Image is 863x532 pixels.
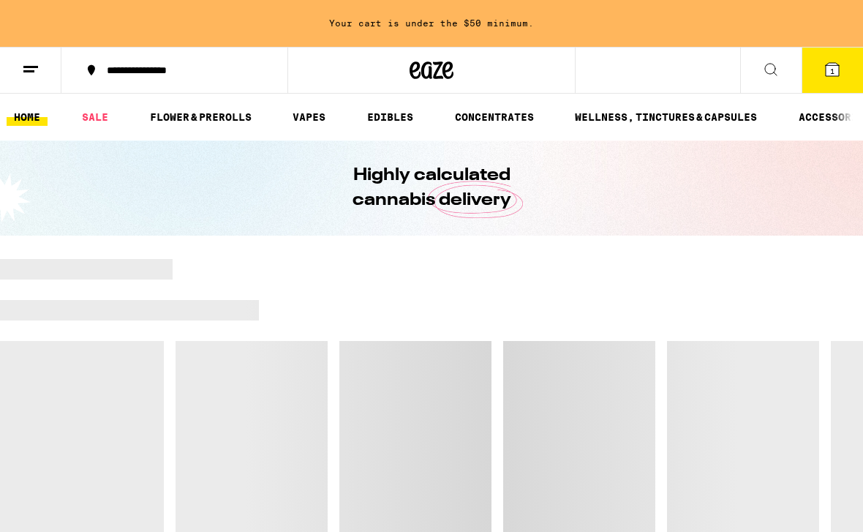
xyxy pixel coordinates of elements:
[7,108,48,126] a: HOME
[285,108,333,126] a: VAPES
[75,108,116,126] a: SALE
[830,67,834,75] span: 1
[802,48,863,93] button: 1
[143,108,259,126] a: FLOWER & PREROLLS
[311,163,552,213] h1: Highly calculated cannabis delivery
[448,108,541,126] a: CONCENTRATES
[568,108,764,126] a: WELLNESS, TINCTURES & CAPSULES
[360,108,421,126] a: EDIBLES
